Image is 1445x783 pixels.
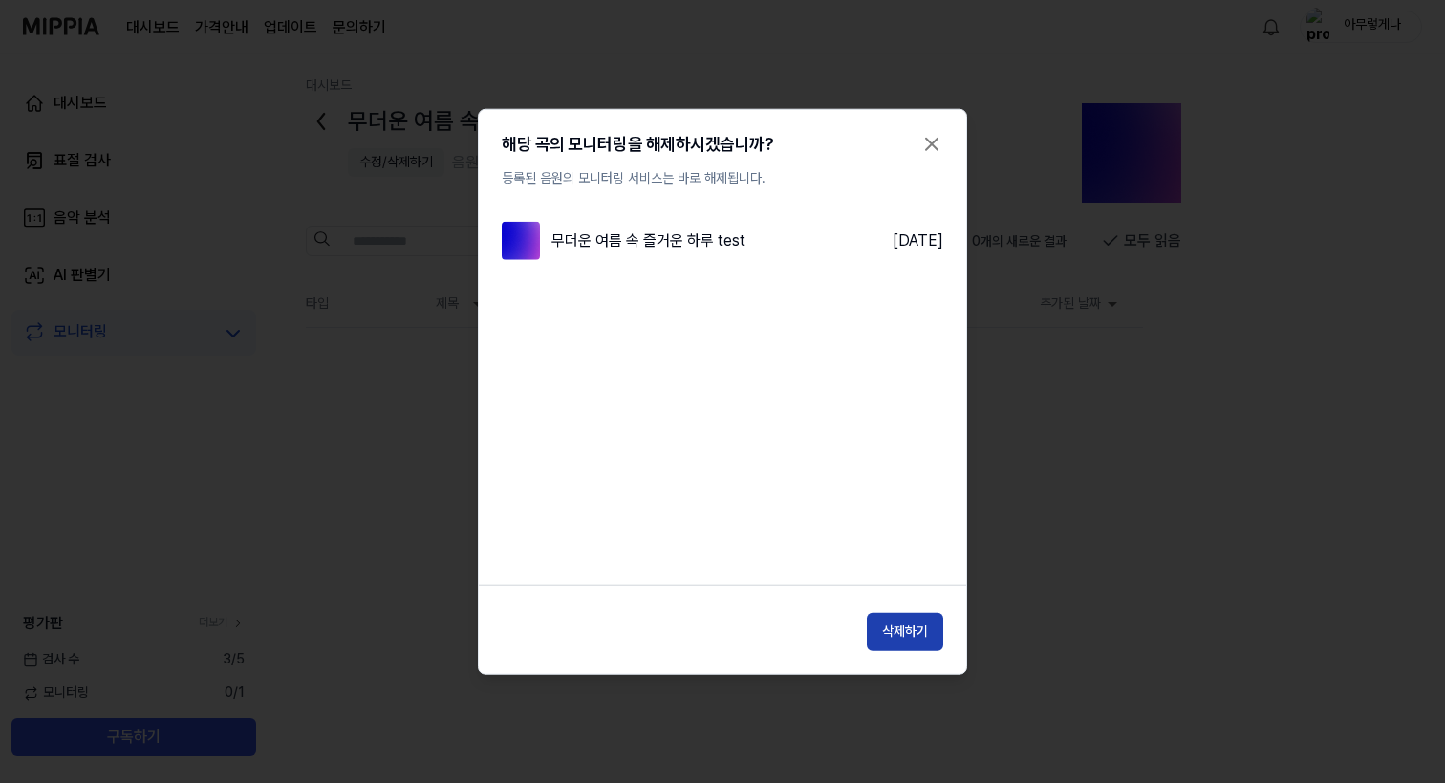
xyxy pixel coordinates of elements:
[502,168,943,187] p: 등록된 음원의 모니터링 서비스는 바로 해제됩니다.
[551,229,745,252] div: 무더운 여름 속 즐거운 하루 test
[867,613,943,651] button: 삭제하기
[502,135,774,152] h2: 해당 곡의 모니터링을 해제하시겠습니까?
[502,222,540,260] img: thumbnail_240_28.png
[893,229,943,252] div: [DATE]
